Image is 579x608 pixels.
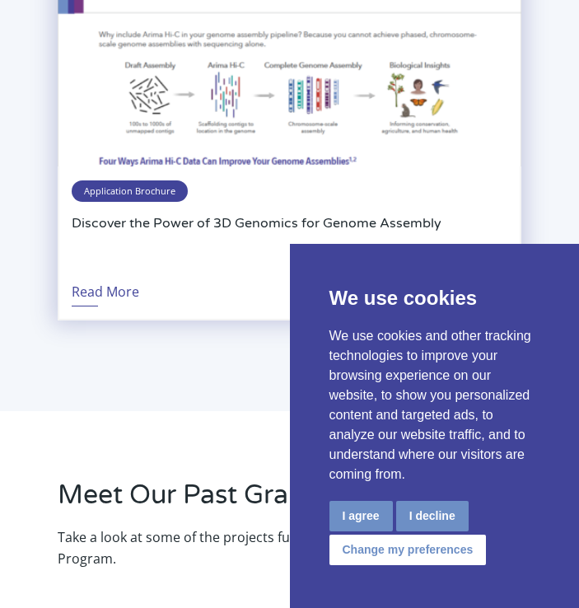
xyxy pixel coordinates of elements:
[329,535,487,565] button: Change my preferences
[72,269,139,306] a: Read More
[329,283,540,313] p: We use cookies
[396,501,469,531] button: I decline
[329,326,540,484] p: We use cookies and other tracking technologies to improve your browsing experience on our website...
[72,180,188,202] span: Application Brochure
[329,501,393,531] button: I agree
[58,477,521,526] h2: Meet Our Past Grant Recipients
[58,526,521,569] p: Take a look at some of the projects funded through the Arima Grant Program.
[72,214,507,269] a: Discover the Power of 3D Genomics for Genome Assembly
